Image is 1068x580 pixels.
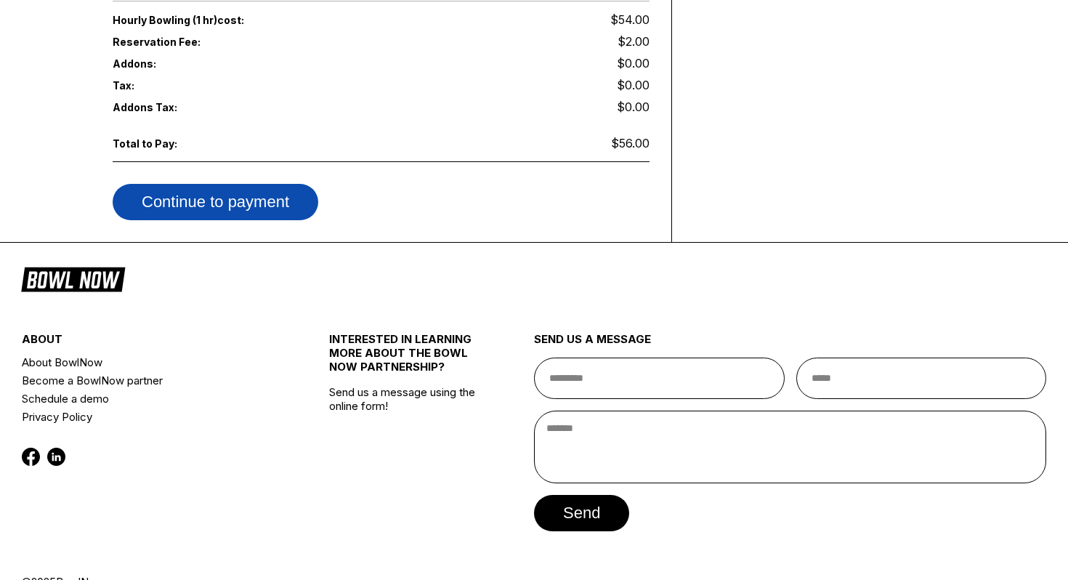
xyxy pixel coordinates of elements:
[329,300,483,575] div: Send us a message using the online form!
[22,371,278,390] a: Become a BowlNow partner
[534,332,1046,358] div: send us a message
[534,495,629,531] button: send
[610,12,650,27] span: $54.00
[113,137,220,150] span: Total to Pay:
[329,332,483,385] div: INTERESTED IN LEARNING MORE ABOUT THE BOWL NOW PARTNERSHIP?
[22,390,278,408] a: Schedule a demo
[113,184,318,220] button: Continue to payment
[113,57,220,70] span: Addons:
[22,353,278,371] a: About BowlNow
[113,14,381,26] span: Hourly Bowling (1 hr) cost:
[618,34,650,49] span: $2.00
[611,136,650,150] span: $56.00
[617,56,650,71] span: $0.00
[617,100,650,114] span: $0.00
[113,36,381,48] span: Reservation Fee:
[113,101,220,113] span: Addons Tax:
[113,79,220,92] span: Tax:
[617,78,650,92] span: $0.00
[22,332,278,353] div: about
[22,408,278,426] a: Privacy Policy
